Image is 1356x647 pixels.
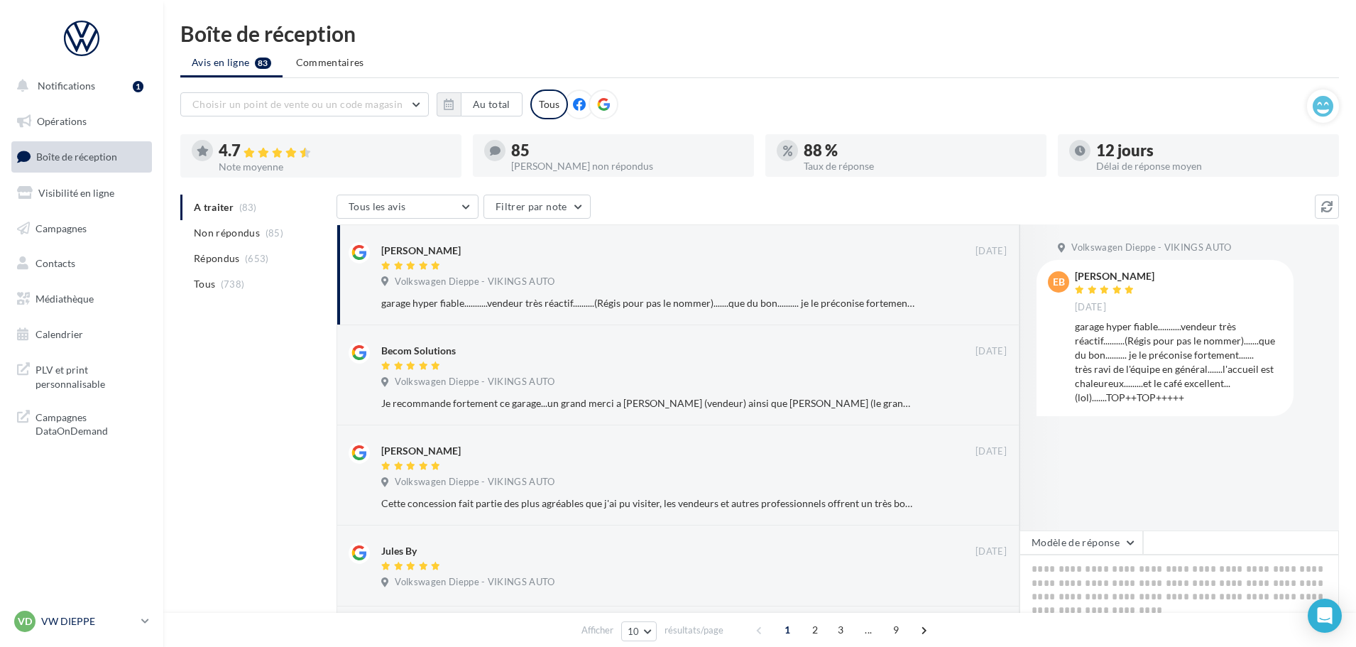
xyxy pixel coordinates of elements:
button: Tous les avis [337,195,479,219]
span: Afficher [581,624,613,637]
span: [DATE] [975,545,1007,558]
span: Non répondus [194,226,260,240]
span: 1 [776,619,799,641]
span: Visibilité en ligne [38,187,114,199]
span: Choisir un point de vente ou un code magasin [192,98,403,110]
span: Commentaires [296,56,364,68]
div: Boîte de réception [180,23,1339,44]
button: Choisir un point de vente ou un code magasin [180,92,429,116]
span: VD [18,614,32,629]
button: Notifications 1 [9,71,149,101]
span: (85) [266,227,283,239]
span: résultats/page [665,624,723,637]
a: Contacts [9,249,155,278]
span: [DATE] [975,445,1007,458]
div: Délai de réponse moyen [1096,161,1328,171]
div: 85 [511,143,743,158]
span: Calendrier [35,328,83,340]
span: Tous [194,277,215,291]
a: Boîte de réception [9,141,155,172]
div: Becom Solutions [381,344,456,358]
p: VW DIEPPE [41,614,136,629]
button: 10 [621,621,657,641]
div: garage hyper fiable...........vendeur très réactif..........(Régis pour pas le nommer).......que ... [1075,320,1282,405]
span: [DATE] [975,345,1007,358]
span: 2 [804,619,826,641]
div: [PERSON_NAME] [1075,271,1154,281]
span: Volkswagen Dieppe - VIKINGS AUTO [395,376,554,388]
div: garage hyper fiable...........vendeur très réactif..........(Régis pour pas le nommer).......que ... [381,296,914,310]
span: Campagnes DataOnDemand [35,408,146,438]
a: Campagnes [9,214,155,244]
button: Au total [437,92,523,116]
div: Jules By [381,544,417,558]
span: 9 [885,619,907,641]
div: Je recommande fortement ce garage...un grand merci a [PERSON_NAME] (vendeur) ainsi que [PERSON_NA... [381,396,914,411]
span: Boîte de réception [36,151,117,163]
span: (738) [221,278,245,290]
span: Contacts [35,257,75,269]
span: Volkswagen Dieppe - VIKINGS AUTO [395,276,554,288]
button: Modèle de réponse [1019,531,1143,555]
a: Campagnes DataOnDemand [9,402,155,444]
a: Médiathèque [9,284,155,314]
div: 12 jours [1096,143,1328,158]
div: 4.7 [219,143,450,159]
span: Médiathèque [35,293,94,305]
div: Open Intercom Messenger [1308,599,1342,633]
div: [PERSON_NAME] non répondus [511,161,743,171]
div: Tous [530,89,568,119]
button: Filtrer par note [483,195,591,219]
span: Tous les avis [349,200,406,212]
div: 1 [133,81,143,92]
span: Opérations [37,115,87,127]
span: [DATE] [1075,301,1106,314]
span: (653) [245,253,269,264]
span: Volkswagen Dieppe - VIKINGS AUTO [395,576,554,589]
span: Notifications [38,80,95,92]
span: Répondus [194,251,240,266]
span: 10 [628,626,640,637]
span: 3 [829,619,852,641]
div: 88 % [804,143,1035,158]
a: Visibilité en ligne [9,178,155,208]
span: Volkswagen Dieppe - VIKINGS AUTO [395,476,554,489]
span: ... [857,619,880,641]
div: Note moyenne [219,162,450,172]
button: Au total [461,92,523,116]
span: PLV et print personnalisable [35,360,146,391]
span: Volkswagen Dieppe - VIKINGS AUTO [1071,241,1231,254]
span: Campagnes [35,222,87,234]
div: [PERSON_NAME] [381,244,461,258]
div: [PERSON_NAME] [381,444,461,458]
a: Opérations [9,107,155,136]
a: VD VW DIEPPE [11,608,152,635]
a: PLV et print personnalisable [9,354,155,396]
div: Taux de réponse [804,161,1035,171]
span: [DATE] [975,245,1007,258]
div: Cette concession fait partie des plus agréables que j'ai pu visiter, les vendeurs et autres profe... [381,496,914,511]
span: EB [1053,275,1065,289]
a: Calendrier [9,320,155,349]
